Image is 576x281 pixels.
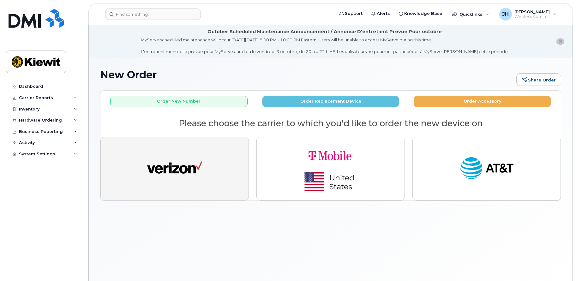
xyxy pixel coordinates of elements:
[414,96,551,107] button: Order Accessory
[556,38,564,45] button: close notification
[459,154,514,183] img: at_t-fb3d24644a45acc70fc72cc47ce214d34099dfd970ee3ae2334e4251f9d920fd.png
[110,96,248,107] button: Order New Number
[147,154,202,183] img: verizon-ab2890fd1dd4a6c9cf5f392cd2db4626a3dae38ee8226e09bcb5c993c4c79f81.png
[100,69,513,80] h1: New Order
[141,37,509,55] div: MyServe scheduled maintenance will occur [DATE][DATE] 8:00 PM - 10:00 PM Eastern. Users will be u...
[262,96,399,107] button: Order Replacement Device
[207,28,442,35] div: October Scheduled Maintenance Announcement / Annonce D'entretient Prévue Pour octobre
[516,73,561,86] a: Share Order
[286,142,375,195] img: t-mobile-78392d334a420d5b7f0e63d4fa81f6287a21d394dc80d677554bb55bbab1186f.png
[549,254,571,276] iframe: Messenger Launcher
[100,119,561,128] h2: Please choose the carrier to which you'd like to order the new device on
